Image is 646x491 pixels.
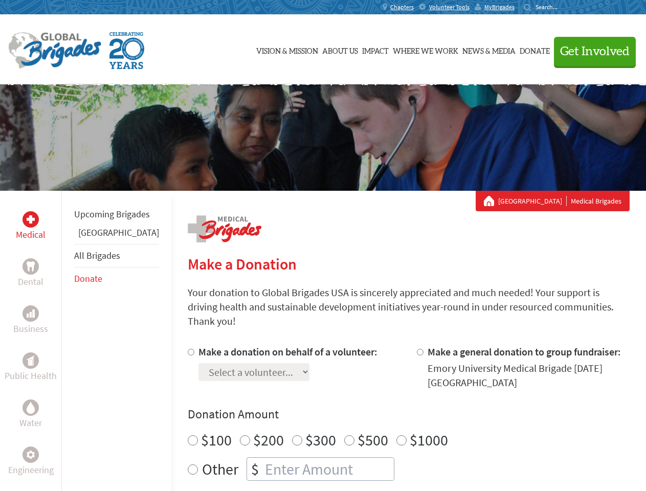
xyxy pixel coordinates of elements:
label: $100 [201,430,232,450]
div: Emory University Medical Brigade [DATE] [GEOGRAPHIC_DATA] [428,361,630,390]
label: Make a general donation to group fundraiser: [428,345,621,358]
div: Water [23,399,39,416]
img: Global Brigades Celebrating 20 Years [109,32,144,69]
p: Water [19,416,42,430]
a: Impact [362,24,389,75]
label: Make a donation on behalf of a volunteer: [198,345,377,358]
a: BusinessBusiness [13,305,48,336]
span: Chapters [390,3,414,11]
a: Where We Work [393,24,458,75]
label: Other [202,457,238,481]
li: Upcoming Brigades [74,203,159,226]
input: Search... [536,3,565,11]
label: $300 [305,430,336,450]
p: Your donation to Global Brigades USA is sincerely appreciated and much needed! Your support is dr... [188,285,630,328]
p: Engineering [8,463,54,477]
label: $500 [358,430,388,450]
img: Engineering [27,451,35,459]
img: Business [27,309,35,318]
a: All Brigades [74,250,120,261]
p: Business [13,322,48,336]
a: [GEOGRAPHIC_DATA] [78,227,159,238]
a: Upcoming Brigades [74,208,150,220]
h2: Make a Donation [188,255,630,273]
div: Business [23,305,39,322]
a: MedicalMedical [16,211,46,242]
a: About Us [322,24,358,75]
label: $1000 [410,430,448,450]
p: Dental [18,275,43,289]
li: All Brigades [74,244,159,267]
img: Global Brigades Logo [8,32,101,69]
img: logo-medical.png [188,215,261,242]
label: $200 [253,430,284,450]
img: Water [27,401,35,413]
li: Belize [74,226,159,244]
img: Public Health [27,355,35,366]
button: Get Involved [554,37,636,66]
span: MyBrigades [484,3,515,11]
a: Public HealthPublic Health [5,352,57,383]
div: Dental [23,258,39,275]
a: News & Media [462,24,516,75]
img: Medical [27,215,35,224]
a: DentalDental [18,258,43,289]
p: Public Health [5,369,57,383]
a: Donate [74,273,102,284]
div: Public Health [23,352,39,369]
a: Donate [520,24,550,75]
span: Get Involved [560,46,630,58]
a: EngineeringEngineering [8,447,54,477]
a: [GEOGRAPHIC_DATA] [498,196,567,206]
a: WaterWater [19,399,42,430]
li: Donate [74,267,159,290]
h4: Donation Amount [188,406,630,422]
p: Medical [16,228,46,242]
span: Volunteer Tools [429,3,470,11]
div: Engineering [23,447,39,463]
img: Dental [27,261,35,271]
a: Vision & Mission [256,24,318,75]
div: Medical [23,211,39,228]
div: Medical Brigades [484,196,621,206]
input: Enter Amount [263,458,394,480]
div: $ [247,458,263,480]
